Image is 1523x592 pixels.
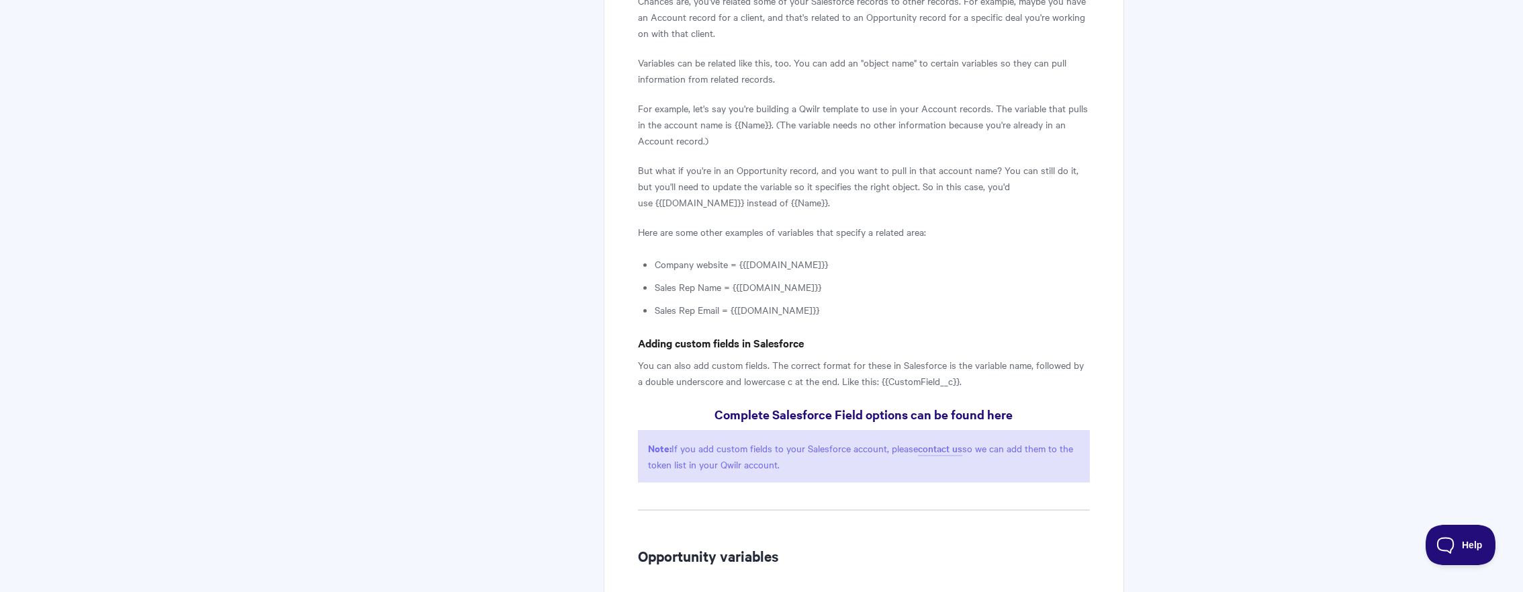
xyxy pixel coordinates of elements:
li: Company website = {{[DOMAIN_NAME]}} [655,256,1090,272]
iframe: Toggle Customer Support [1426,525,1496,565]
a: Complete Salesforce Field options can be found here [714,406,1013,423]
p: Here are some other examples of variables that specify a related area: [638,224,1090,240]
p: You can also add custom fields. The correct format for these in Salesforce is the variable name, ... [638,357,1090,389]
li: Sales Rep Name = {{[DOMAIN_NAME]}} [655,279,1090,295]
p: Variables can be related like this, too. You can add an "object name" to certain variables so the... [638,54,1090,87]
p: If you add custom fields to your Salesforce account, please so we can add them to the token list ... [638,430,1090,482]
p: But what if you're in an Opportunity record, and you want to pull in that account name? You can s... [638,162,1090,210]
h4: Adding custom fields in Salesforce [638,335,1090,351]
strong: Note: [648,441,672,455]
h2: Opportunity variables [638,545,1090,566]
a: contact us [918,441,962,456]
p: For example, let's say you're building a Qwilr template to use in your Account records. The varia... [638,100,1090,149]
li: Sales Rep Email = {{[DOMAIN_NAME]}} [655,302,1090,318]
